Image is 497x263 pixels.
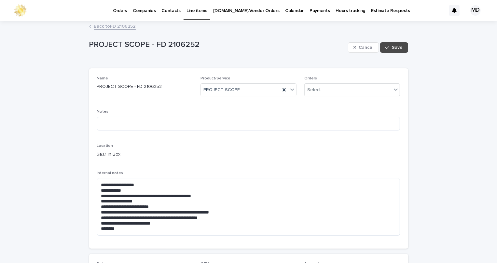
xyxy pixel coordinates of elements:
button: Cancel [348,42,379,53]
a: Back toFD 2106252 [94,22,136,30]
p: PROJECT SCOPE - FD 2106252 [97,83,193,90]
span: Product/Service [200,76,230,80]
p: PROJECT SCOPE - FD 2106252 [89,40,345,49]
span: Orders [304,76,317,80]
span: Save [392,45,403,50]
span: Internal notes [97,171,123,175]
button: Save [380,42,408,53]
p: 5a.1.1 in Box [97,151,193,158]
span: PROJECT SCOPE [203,87,240,93]
div: MD [470,5,481,16]
span: Notes [97,110,109,114]
span: Cancel [359,45,373,50]
span: Location [97,144,113,148]
span: Name [97,76,108,80]
div: Select... [307,87,324,93]
img: 0ffKfDbyRa2Iv8hnaAqg [13,4,27,17]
